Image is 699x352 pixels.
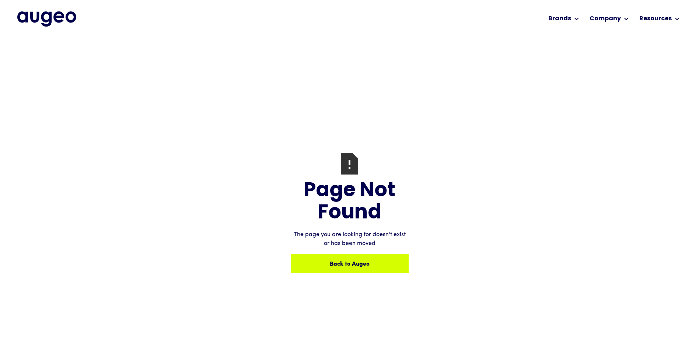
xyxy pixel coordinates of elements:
[548,14,571,23] div: Brands
[17,11,76,26] a: home
[291,254,409,273] a: Back to Augeo
[17,11,76,26] img: Augeo's full logo in midnight blue.
[291,180,409,224] h3: Page Not Found
[590,14,621,23] div: Company
[639,14,672,23] div: Resources
[291,230,409,248] div: The page you are looking for doesn't exist or has been moved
